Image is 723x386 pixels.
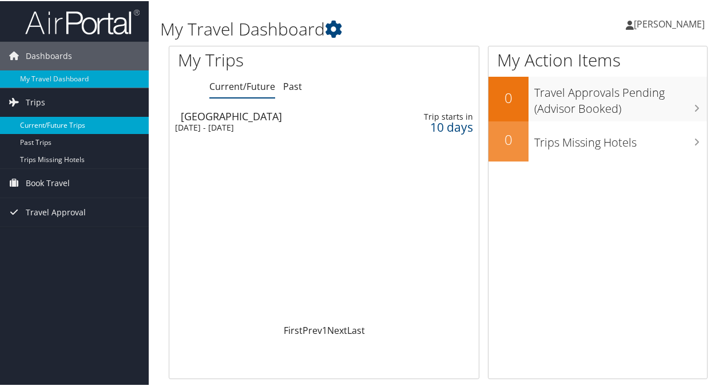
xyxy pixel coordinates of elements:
div: [GEOGRAPHIC_DATA] [181,110,374,120]
a: Last [347,323,365,336]
span: [PERSON_NAME] [634,17,705,29]
span: Book Travel [26,168,70,196]
h3: Trips Missing Hotels [534,128,707,149]
a: First [284,323,303,336]
a: Prev [303,323,322,336]
a: Past [283,79,302,92]
h1: My Trips [178,47,341,71]
span: Trips [26,87,45,116]
h1: My Travel Dashboard [160,16,531,40]
a: Current/Future [209,79,275,92]
a: [PERSON_NAME] [626,6,716,40]
img: airportal-logo.png [25,7,140,34]
span: Dashboards [26,41,72,69]
a: 1 [322,323,327,336]
a: Next [327,323,347,336]
div: Trip starts in [408,111,473,121]
h3: Travel Approvals Pending (Advisor Booked) [534,78,707,116]
div: [DATE] - [DATE] [175,121,368,132]
a: 0Trips Missing Hotels [488,120,707,160]
a: 0Travel Approvals Pending (Advisor Booked) [488,76,707,120]
h1: My Action Items [488,47,707,71]
h2: 0 [488,87,529,107]
span: Travel Approval [26,197,86,226]
div: 10 days [408,121,473,131]
h2: 0 [488,129,529,148]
